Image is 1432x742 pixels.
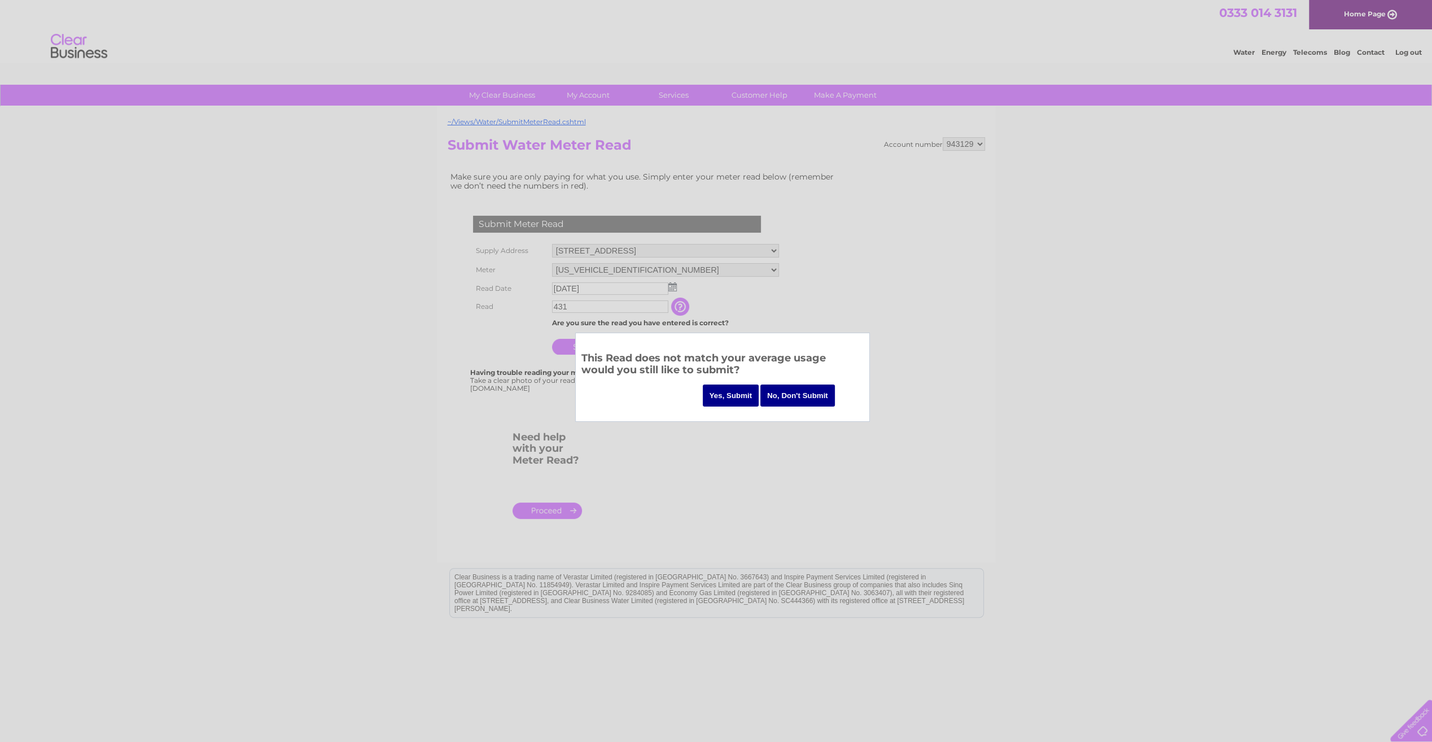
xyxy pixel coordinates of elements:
input: No, Don't Submit [760,385,835,407]
img: logo.png [50,29,108,64]
a: Water [1233,48,1255,56]
div: Clear Business is a trading name of Verastar Limited (registered in [GEOGRAPHIC_DATA] No. 3667643... [450,6,983,55]
input: Yes, Submit [703,385,759,407]
a: Blog [1334,48,1350,56]
a: Telecoms [1293,48,1327,56]
a: Log out [1395,48,1421,56]
a: Contact [1357,48,1385,56]
a: 0333 014 3131 [1219,6,1297,20]
h3: This Read does not match your average usage would you still like to submit? [581,350,864,381]
a: Energy [1262,48,1286,56]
